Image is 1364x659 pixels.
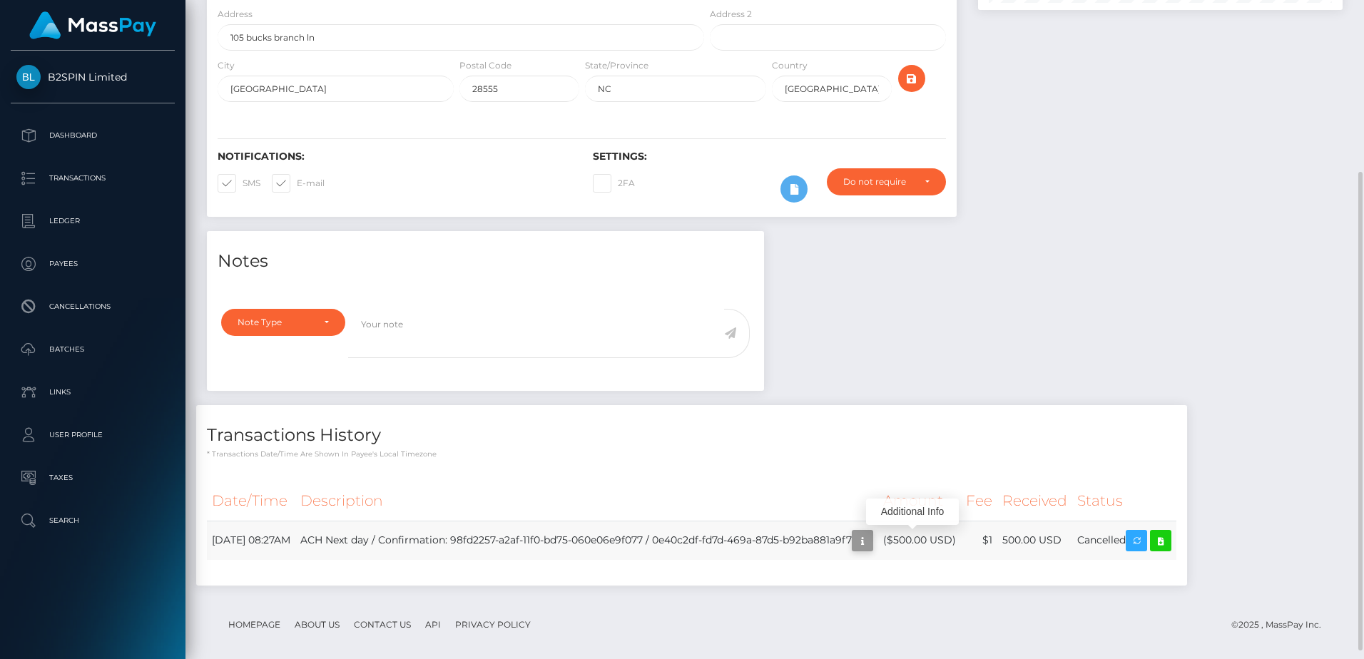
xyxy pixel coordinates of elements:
div: Do not require [843,176,913,188]
div: Additional Info [866,499,959,525]
a: Transactions [11,160,175,196]
th: Description [295,481,878,521]
button: Note Type [221,309,345,336]
label: Postal Code [459,59,511,72]
a: Payees [11,246,175,282]
div: Note Type [238,317,312,328]
p: Cancellations [16,296,169,317]
h6: Settings: [593,150,947,163]
span: B2SPIN Limited [11,71,175,83]
td: ($500.00 USD) [878,521,961,560]
a: About Us [289,613,345,635]
label: Address [218,8,253,21]
td: [DATE] 08:27AM [207,521,295,560]
td: 500.00 USD [997,521,1072,560]
h4: Transactions History [207,423,1176,448]
a: Search [11,503,175,538]
div: © 2025 , MassPay Inc. [1231,617,1332,633]
a: Contact Us [348,613,417,635]
td: $1 [961,521,997,560]
a: Ledger [11,203,175,239]
label: SMS [218,174,260,193]
label: Country [772,59,808,72]
th: Fee [961,481,997,521]
label: City [218,59,235,72]
h4: Notes [218,249,753,274]
a: Dashboard [11,118,175,153]
p: User Profile [16,424,169,446]
button: Do not require [827,168,946,195]
img: B2SPIN Limited [16,65,41,89]
p: Transactions [16,168,169,189]
img: MassPay Logo [29,11,156,39]
a: User Profile [11,417,175,453]
label: E-mail [272,174,325,193]
h6: Notifications: [218,150,571,163]
label: Address 2 [710,8,752,21]
a: Batches [11,332,175,367]
p: * Transactions date/time are shown in payee's local timezone [207,449,1176,459]
p: Batches [16,339,169,360]
p: Dashboard [16,125,169,146]
th: Received [997,481,1072,521]
a: API [419,613,447,635]
th: Amount [878,481,961,521]
a: Taxes [11,460,175,496]
th: Status [1072,481,1176,521]
p: Ledger [16,210,169,232]
label: 2FA [593,174,635,193]
p: Taxes [16,467,169,489]
a: Links [11,374,175,410]
label: State/Province [585,59,648,72]
a: Privacy Policy [449,613,536,635]
a: Cancellations [11,289,175,325]
p: Search [16,510,169,531]
p: Payees [16,253,169,275]
a: Homepage [223,613,286,635]
td: ACH Next day / Confirmation: 98fd2257-a2af-11f0-bd75-060e06e9f077 / 0e40c2df-fd7d-469a-87d5-b92ba... [295,521,878,560]
th: Date/Time [207,481,295,521]
p: Links [16,382,169,403]
td: Cancelled [1072,521,1176,560]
